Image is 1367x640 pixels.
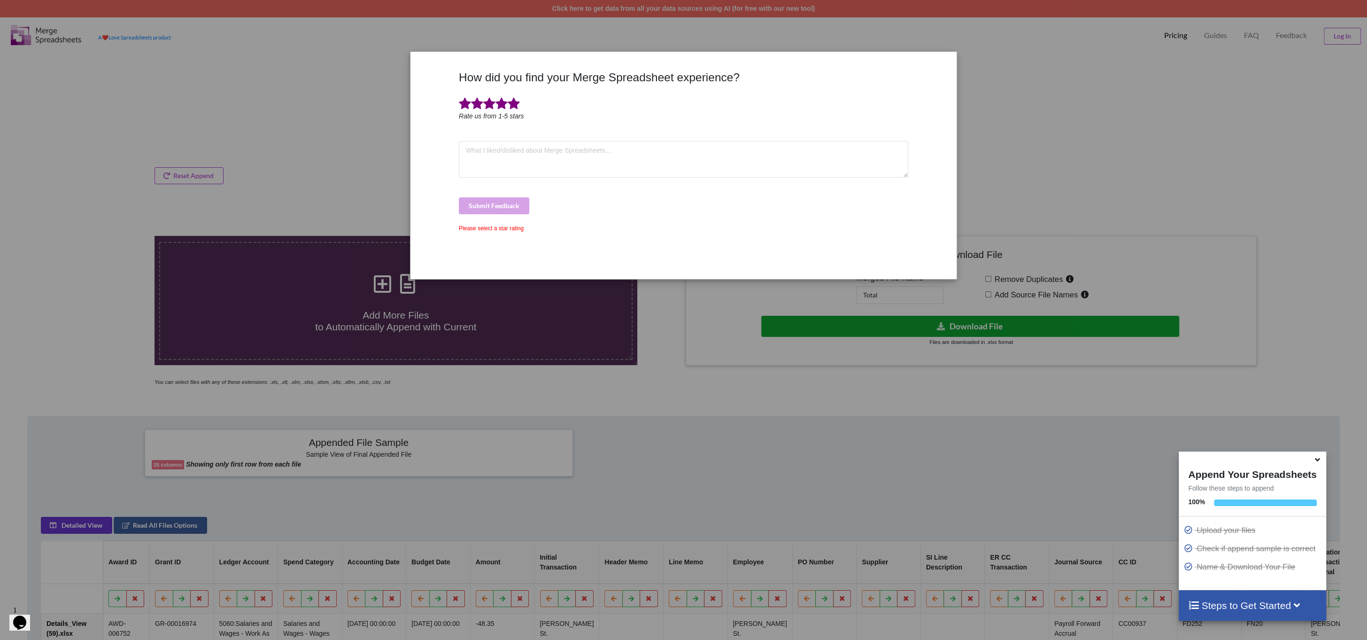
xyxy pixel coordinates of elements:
[1179,466,1326,480] h4: Append Your Spreadsheets
[9,602,39,631] iframe: chat widget
[459,70,908,84] h3: How did you find your Merge Spreadsheet experience?
[1183,543,1323,554] p: Check if append sample is correct
[459,112,524,120] i: Rate us from 1-5 stars
[459,224,908,233] div: Please select a star rating
[1183,561,1323,573] p: Name & Download Your File
[1188,600,1316,611] h4: Steps to Get Started
[1183,524,1323,536] p: Upload your files
[1188,498,1205,506] b: 100 %
[1179,484,1326,493] p: Follow these steps to append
